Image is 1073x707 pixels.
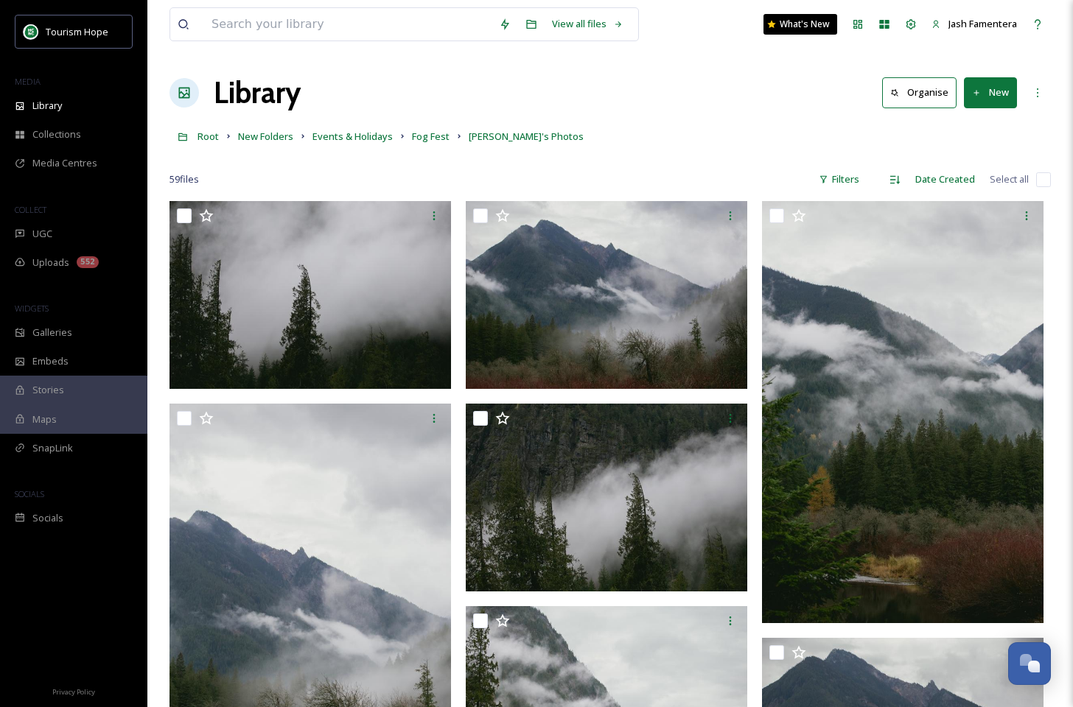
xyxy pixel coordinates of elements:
a: New Folders [238,127,293,145]
button: Open Chat [1008,642,1051,685]
a: Root [198,127,219,145]
span: Events & Holidays [312,130,393,143]
a: Library [214,71,301,115]
span: COLLECT [15,204,46,215]
a: [PERSON_NAME]'s Photos [469,127,584,145]
span: 59 file s [169,172,199,186]
img: fog-fest59.jpg [169,201,451,389]
span: Media Centres [32,156,97,170]
div: Date Created [908,165,982,194]
span: Maps [32,412,57,426]
span: UGC [32,227,52,241]
img: fog-fest58.jpg [466,201,747,389]
a: Jash Famentera [924,10,1024,38]
span: WIDGETS [15,303,49,314]
span: New Folders [238,130,293,143]
span: Fog Fest [412,130,450,143]
input: Search your library [204,8,492,41]
span: Collections [32,127,81,141]
img: fog-fest55.jpg [466,404,747,591]
a: Privacy Policy [52,682,95,700]
span: Embeds [32,354,69,368]
span: Select all [990,172,1029,186]
span: Tourism Hope [46,25,108,38]
div: Filters [811,165,867,194]
a: What's New [763,14,837,35]
a: Events & Holidays [312,127,393,145]
span: Socials [32,511,63,525]
span: [PERSON_NAME]'s Photos [469,130,584,143]
a: View all files [545,10,631,38]
span: SOCIALS [15,488,44,499]
span: Privacy Policy [52,687,95,697]
span: MEDIA [15,76,41,87]
span: SnapLink [32,441,73,455]
a: Fog Fest [412,127,450,145]
span: Uploads [32,256,69,270]
span: Library [32,99,62,113]
button: New [964,77,1017,108]
span: Jash Famentera [948,17,1017,30]
button: Organise [882,77,957,108]
span: Stories [32,383,64,397]
span: Root [198,130,219,143]
div: 552 [77,256,99,268]
span: Galleries [32,326,72,340]
img: logo.png [24,24,38,39]
img: fog-fest57.jpg [762,201,1044,623]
